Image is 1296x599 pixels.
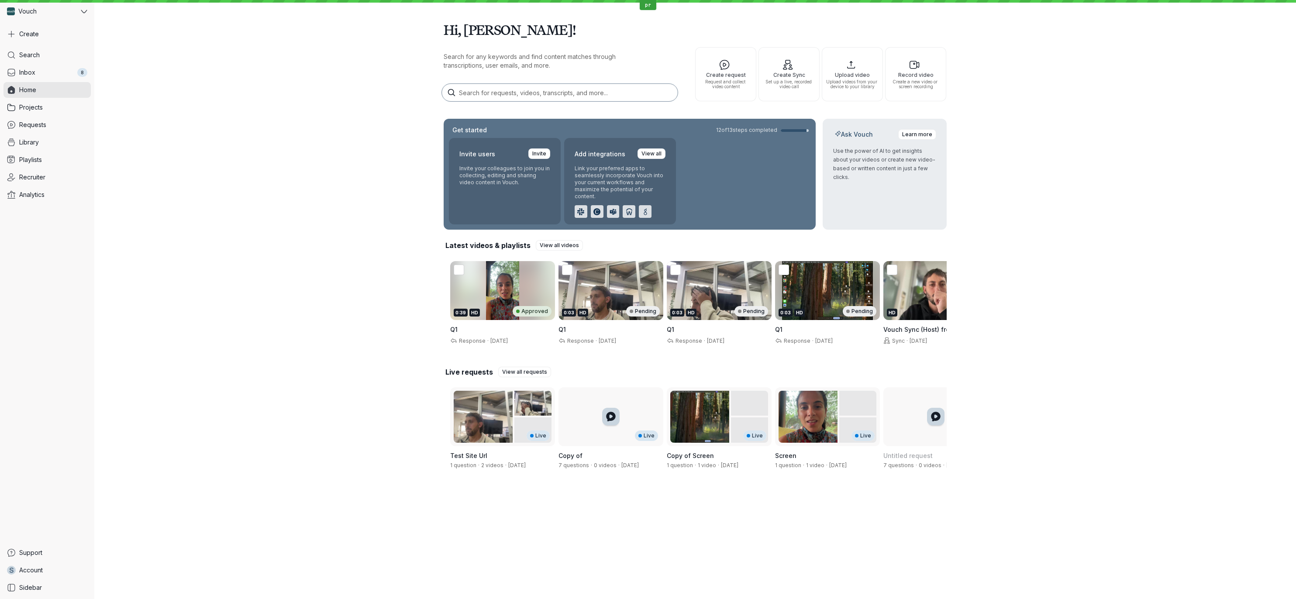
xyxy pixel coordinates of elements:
[498,367,551,377] a: View all requests
[716,127,777,134] span: 12 of 13 steps completed
[716,127,809,134] a: 12of13steps completed
[889,72,942,78] span: Record video
[883,326,982,342] span: Vouch Sync (Host) from [DATE] 04:47 am
[638,148,665,159] a: View all
[19,103,43,112] span: Projects
[806,462,824,468] span: 1 video
[829,462,847,468] span: Created by Daniel Shein
[670,309,684,317] div: 0:03
[667,326,674,333] span: Q1
[826,79,879,89] span: Upload videos from your device to your library
[486,337,490,344] span: ·
[762,79,816,89] span: Set up a live, recorded video call
[775,462,801,468] span: 1 question
[77,68,87,77] div: 8
[599,337,616,344] span: [DATE]
[589,462,594,469] span: ·
[469,309,480,317] div: HD
[9,566,14,575] span: S
[698,462,716,468] span: 1 video
[594,462,617,468] span: 0 videos
[18,7,37,16] span: Vouch
[450,462,476,468] span: 1 question
[883,462,914,468] span: 7 questions
[450,452,487,459] span: Test Site Url
[941,462,946,469] span: ·
[946,462,964,468] span: Created by Ben
[905,337,910,344] span: ·
[775,452,796,459] span: Screen
[558,326,566,333] span: Q1
[19,190,45,199] span: Analytics
[621,462,639,468] span: Created by Stephane
[3,169,91,185] a: Recruiter
[594,337,599,344] span: ·
[885,47,946,101] button: Record videoCreate a new video or screen recording
[19,548,42,557] span: Support
[843,306,876,317] div: Pending
[444,52,653,70] p: Search for any keywords and find content matches through transcriptions, user emails, and more.
[702,337,707,344] span: ·
[536,240,583,251] a: View all videos
[3,3,79,19] div: Vouch
[459,165,550,186] p: Invite your colleagues to join you in collecting, editing and sharing video content in Vouch.
[3,187,91,203] a: Analytics
[19,86,36,94] span: Home
[782,337,810,344] span: Response
[490,337,508,344] span: [DATE]
[558,452,583,459] span: Copy of
[7,7,15,15] img: Vouch avatar
[707,337,724,344] span: [DATE]
[19,155,42,164] span: Playlists
[898,129,936,140] a: Learn more
[667,462,693,468] span: 1 question
[578,309,588,317] div: HD
[3,100,91,115] a: Projects
[779,309,793,317] div: 0:03
[3,152,91,168] a: Playlists
[540,241,579,250] span: View all videos
[451,126,489,134] h2: Get started
[3,47,91,63] a: Search
[833,130,875,139] h2: Ask Vouch
[617,462,621,469] span: ·
[883,452,933,459] span: Untitled request
[883,325,988,334] h3: Vouch Sync (Host) from 8 August 2025 at 04:47 am
[444,17,947,42] h1: Hi, [PERSON_NAME]!
[693,462,698,469] span: ·
[532,149,546,158] span: Invite
[454,309,468,317] div: 0:39
[762,72,816,78] span: Create Sync
[19,120,46,129] span: Requests
[910,337,927,344] span: [DATE]
[914,462,919,469] span: ·
[3,26,91,42] button: Create
[19,138,39,147] span: Library
[445,241,531,250] h2: Latest videos & playlists
[686,309,696,317] div: HD
[3,117,91,133] a: Requests
[457,337,486,344] span: Response
[3,545,91,561] a: Support
[3,580,91,596] a: Sidebar
[626,306,660,317] div: Pending
[889,79,942,89] span: Create a new video or screen recording
[19,51,40,59] span: Search
[674,337,702,344] span: Response
[822,47,883,101] button: Upload videoUpload videos from your device to your library
[502,368,547,376] span: View all requests
[734,306,768,317] div: Pending
[3,562,91,578] a: SAccount
[3,3,91,19] button: Vouch avatarVouch
[19,566,43,575] span: Account
[19,30,39,38] span: Create
[794,309,805,317] div: HD
[801,462,806,469] span: ·
[699,79,752,89] span: Request and collect video content
[716,462,721,469] span: ·
[3,134,91,150] a: Library
[19,173,45,182] span: Recruiter
[824,462,829,469] span: ·
[481,462,503,468] span: 2 videos
[695,47,756,101] button: Create requestRequest and collect video content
